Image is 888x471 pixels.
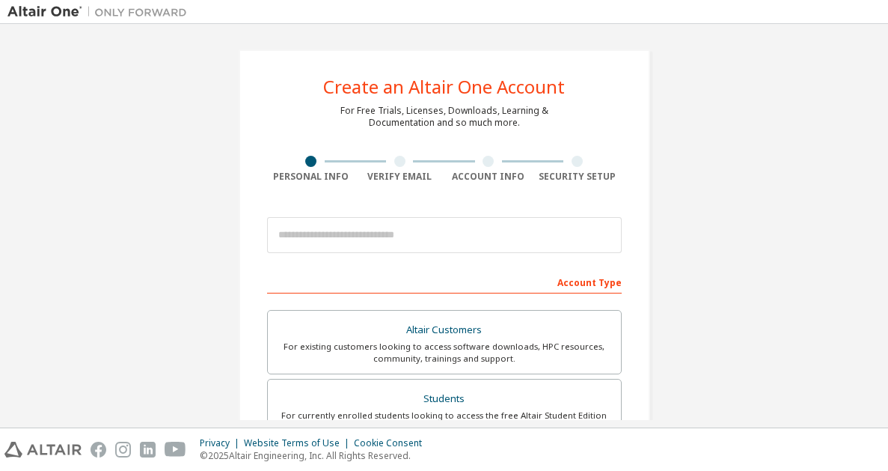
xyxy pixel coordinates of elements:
[115,442,131,458] img: instagram.svg
[140,442,156,458] img: linkedin.svg
[4,442,82,458] img: altair_logo.svg
[244,437,354,449] div: Website Terms of Use
[323,78,565,96] div: Create an Altair One Account
[91,442,106,458] img: facebook.svg
[277,389,612,410] div: Students
[277,341,612,365] div: For existing customers looking to access software downloads, HPC resources, community, trainings ...
[7,4,195,19] img: Altair One
[354,437,431,449] div: Cookie Consent
[200,449,431,462] p: © 2025 Altair Engineering, Inc. All Rights Reserved.
[355,171,444,183] div: Verify Email
[340,105,548,129] div: For Free Trials, Licenses, Downloads, Learning & Documentation and so much more.
[267,171,356,183] div: Personal Info
[267,270,622,294] div: Account Type
[277,410,612,434] div: For currently enrolled students looking to access the free Altair Student Edition bundle and all ...
[533,171,622,183] div: Security Setup
[277,320,612,341] div: Altair Customers
[444,171,533,183] div: Account Info
[165,442,186,458] img: youtube.svg
[200,437,244,449] div: Privacy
